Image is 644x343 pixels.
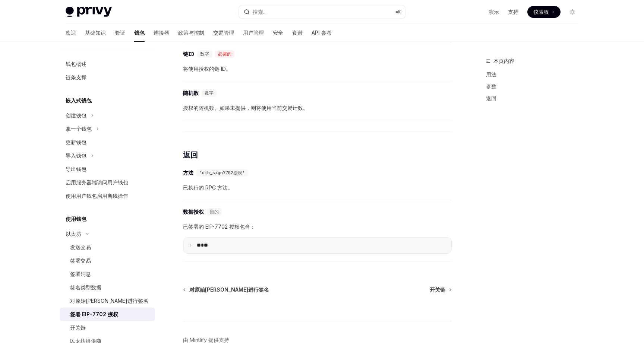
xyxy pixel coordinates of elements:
font: 使用钱包 [66,216,86,222]
font: 安全 [273,29,283,36]
a: 用法 [486,69,584,80]
a: 食谱 [292,24,303,42]
font: K [398,9,401,15]
font: 钱包 [134,29,145,36]
font: 钱包概述 [66,61,86,67]
a: 开关链 [60,321,155,334]
font: 政策与控制 [178,29,204,36]
font: 参数 [486,83,496,89]
font: 签署交易 [70,257,91,264]
a: 连接器 [154,24,169,42]
font: 导入钱包 [66,152,86,159]
a: 演示 [489,8,499,16]
font: 基础知识 [85,29,106,36]
font: 使用用户钱包启用离线操作 [66,193,128,199]
a: 签署消息 [60,267,155,281]
font: 创建钱包 [66,112,86,118]
font: 随机数 [183,90,199,96]
font: 返回 [183,150,198,159]
a: 更新钱包 [60,136,155,149]
a: 开关链 [430,286,451,293]
font: 以太坊 [66,231,81,237]
font: 由 Mintlify 提供支持 [183,337,229,343]
font: 对原始[PERSON_NAME]进行签名 [70,298,148,304]
font: 用户管理 [243,29,264,36]
font: 启用服务器端访问用户钱包 [66,179,128,185]
a: 签署 EIP-7702 授权 [60,308,155,321]
font: 返回 [486,95,496,101]
a: 验证 [115,24,125,42]
a: 签名类型数据 [60,281,155,294]
font: 已签署的 EIP-7702 授权包含： [183,223,255,230]
font: 搜索... [253,9,266,15]
font: 连接器 [154,29,169,36]
font: 'eth_sign7702授权' [199,170,245,176]
a: 链条支撑 [60,71,155,84]
a: 政策与控制 [178,24,204,42]
font: 方法 [183,169,193,176]
font: 嵌入式钱包 [66,97,92,104]
font: 必需的 [218,51,231,57]
font: 欢迎 [66,29,76,36]
button: 搜索...⌘K [239,5,405,19]
font: 用法 [486,71,496,77]
font: ⌘ [395,9,398,15]
font: 数据授权 [183,209,204,215]
font: 拿一个钱包 [66,126,92,132]
font: 目的 [210,209,219,215]
a: 仪表板 [527,6,561,18]
font: 链条支撑 [66,74,86,80]
font: 签名类型数据 [70,284,101,290]
button: 拿一个钱包 [60,122,155,136]
a: 安全 [273,24,283,42]
a: API 参考 [312,24,332,42]
a: 钱包概述 [60,57,155,71]
font: API 参考 [312,29,332,36]
font: 开关链 [70,324,86,331]
font: 食谱 [292,29,303,36]
font: 签署 EIP-7702 授权 [70,311,118,317]
a: 对原始[PERSON_NAME]进行签名 [60,294,155,308]
button: 导入钱包 [60,149,155,162]
a: 支持 [508,8,518,16]
font: 验证 [115,29,125,36]
font: 导出钱包 [66,166,86,172]
a: 欢迎 [66,24,76,42]
font: 签署消息 [70,271,91,277]
a: 发送交易 [60,241,155,254]
font: 已执行的 RPC 方法。 [183,184,233,191]
font: 链ID [183,51,194,57]
font: 对原始[PERSON_NAME]进行签名 [189,286,269,293]
font: 开关链 [430,286,445,293]
img: 灯光标志 [66,7,112,17]
a: 签署交易 [60,254,155,267]
a: 对原始[PERSON_NAME]进行签名 [184,286,269,293]
font: 本页内容 [493,58,514,64]
button: 切换暗模式 [566,6,578,18]
font: 数字 [200,51,209,57]
a: 返回 [486,92,584,104]
a: 参数 [486,80,584,92]
a: 基础知识 [85,24,106,42]
a: 启用服务器端访问用户钱包 [60,176,155,189]
font: 授权的随机数。如果未提供，则将使用当前交易计数。 [183,105,308,111]
font: 仪表板 [533,9,549,15]
a: 交易管理 [213,24,234,42]
button: 以太坊 [60,227,155,241]
button: 创建钱包 [60,109,155,122]
a: 使用用户钱包启用离线操作 [60,189,155,203]
font: 更新钱包 [66,139,86,145]
font: 发送交易 [70,244,91,250]
a: 用户管理 [243,24,264,42]
font: 支持 [508,9,518,15]
a: 钱包 [134,24,145,42]
a: 导出钱包 [60,162,155,176]
font: 演示 [489,9,499,15]
font: 将使用授权的链 ID。 [183,66,231,72]
font: 数字 [205,90,214,96]
font: 交易管理 [213,29,234,36]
